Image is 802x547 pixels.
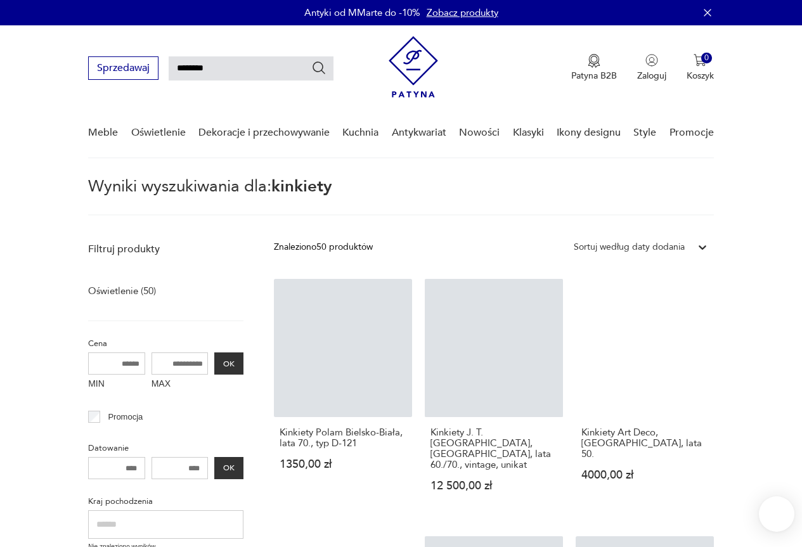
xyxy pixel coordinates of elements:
[459,108,500,157] a: Nowości
[131,108,186,157] a: Oświetlenie
[214,352,243,375] button: OK
[581,470,708,480] p: 4000,00 zł
[214,457,243,479] button: OK
[687,70,714,82] p: Koszyk
[280,427,406,449] h3: Kinkiety Polam Bielsko-Biała, lata 70., typ D-121
[637,70,666,82] p: Zaloguj
[576,279,714,516] a: Kinkiety Art Deco, Polska, lata 50.Kinkiety Art Deco, [GEOGRAPHIC_DATA], lata 50.4000,00 zł
[88,65,158,74] a: Sprzedawaj
[645,54,658,67] img: Ikonka użytkownika
[557,108,621,157] a: Ikony designu
[425,279,563,516] a: Kinkiety J. T. Kalmar, Franken, lata 60./70., vintage, unikatKinkiety J. T. [GEOGRAPHIC_DATA], [G...
[392,108,446,157] a: Antykwariat
[152,375,209,395] label: MAX
[687,54,714,82] button: 0Koszyk
[88,56,158,80] button: Sprzedawaj
[513,108,544,157] a: Klasyki
[571,54,617,82] button: Patyna B2B
[271,175,332,198] span: kinkiety
[430,427,557,470] h3: Kinkiety J. T. [GEOGRAPHIC_DATA], [GEOGRAPHIC_DATA], lata 60./70., vintage, unikat
[108,410,143,424] p: Promocja
[198,108,330,157] a: Dekoracje i przechowywanie
[571,70,617,82] p: Patyna B2B
[88,494,243,508] p: Kraj pochodzenia
[88,375,145,395] label: MIN
[311,60,327,75] button: Szukaj
[88,108,118,157] a: Meble
[581,427,708,460] h3: Kinkiety Art Deco, [GEOGRAPHIC_DATA], lata 50.
[571,54,617,82] a: Ikona medaluPatyna B2B
[88,441,243,455] p: Datowanie
[633,108,656,157] a: Style
[574,240,685,254] div: Sortuj według daty dodania
[427,6,498,19] a: Zobacz produkty
[88,179,714,216] p: Wyniki wyszukiwania dla:
[694,54,706,67] img: Ikona koszyka
[701,53,712,63] div: 0
[304,6,420,19] p: Antyki od MMarte do -10%
[88,282,156,300] a: Oświetlenie (50)
[274,240,373,254] div: Znaleziono 50 produktów
[669,108,714,157] a: Promocje
[430,480,557,491] p: 12 500,00 zł
[88,337,243,351] p: Cena
[342,108,378,157] a: Kuchnia
[88,242,243,256] p: Filtruj produkty
[637,54,666,82] button: Zaloguj
[280,459,406,470] p: 1350,00 zł
[389,36,438,98] img: Patyna - sklep z meblami i dekoracjami vintage
[588,54,600,68] img: Ikona medalu
[759,496,794,532] iframe: Smartsupp widget button
[274,279,412,516] a: Kinkiety Polam Bielsko-Biała, lata 70., typ D-121Kinkiety Polam Bielsko-Biała, lata 70., typ D-12...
